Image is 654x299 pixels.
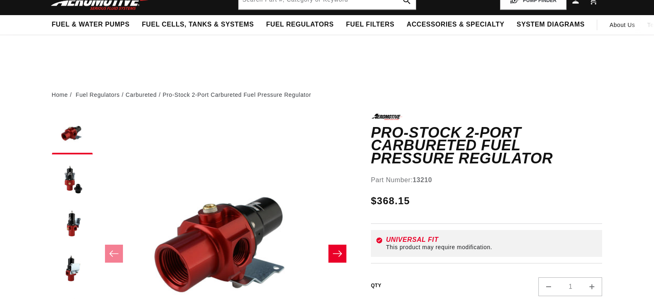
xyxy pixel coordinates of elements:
span: Fuel Regulators [266,20,333,29]
button: Load image 1 in gallery view [52,114,93,154]
summary: Fuel Cells, Tanks & Systems [136,15,260,34]
a: Home [52,90,68,99]
span: Fuel Filters [346,20,395,29]
span: $368.15 [371,194,410,208]
strong: 13210 [413,176,432,183]
button: Load image 4 in gallery view [52,248,93,289]
summary: System Diagrams [511,15,591,34]
span: About Us [609,22,635,28]
summary: Fuel Filters [340,15,401,34]
span: Fuel Cells, Tanks & Systems [142,20,254,29]
div: This product may require modification. [386,244,598,250]
span: System Diagrams [517,20,585,29]
summary: Accessories & Specialty [401,15,511,34]
li: Carbureted [126,90,163,99]
div: Universal Fit [386,237,598,243]
span: Accessories & Specialty [407,20,504,29]
button: Slide left [105,245,123,263]
button: Slide right [328,245,346,263]
nav: breadcrumbs [52,90,603,99]
summary: Fuel Regulators [260,15,339,34]
a: About Us [603,15,641,35]
li: Fuel Regulators [76,90,125,99]
h1: Pro-Stock 2-Port Carbureted Fuel Pressure Regulator [371,126,603,165]
label: QTY [371,282,382,289]
button: Load image 2 in gallery view [52,158,93,199]
li: Pro-Stock 2-Port Carbureted Fuel Pressure Regulator [163,90,311,99]
summary: Fuel & Water Pumps [46,15,136,34]
div: Part Number: [371,175,603,185]
button: Load image 3 in gallery view [52,203,93,244]
span: Fuel & Water Pumps [52,20,130,29]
